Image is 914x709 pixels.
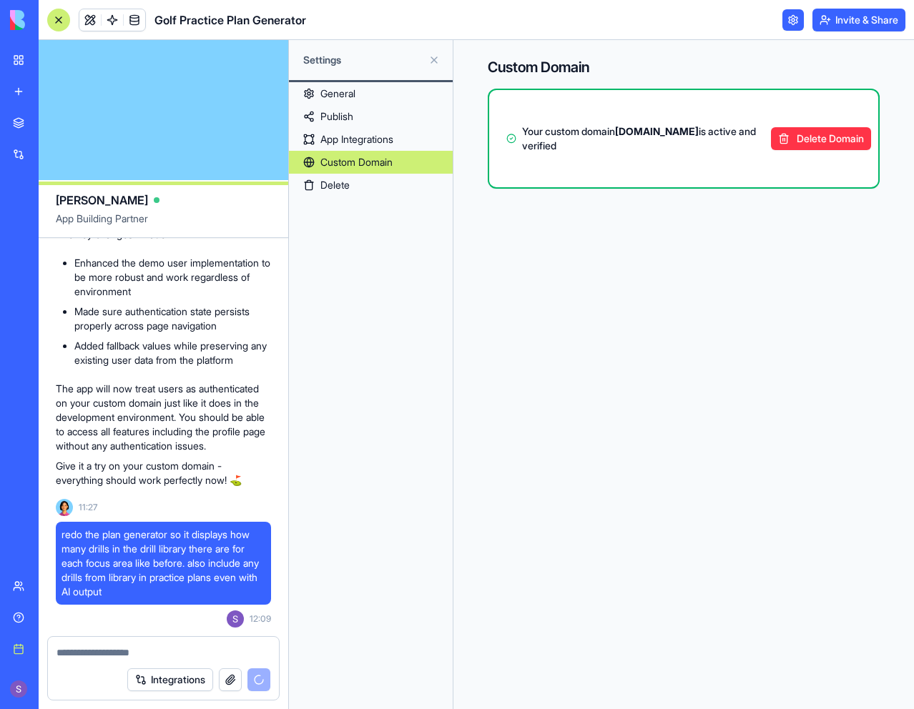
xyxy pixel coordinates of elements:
p: Give it a try on your custom domain - everything should work perfectly now! ⛳ [56,459,271,487]
a: Custom Domain [289,151,453,174]
img: website_grey.svg [23,37,34,49]
img: tab_domain_overview_orange.svg [39,83,50,94]
div: Domain: [DOMAIN_NAME] [37,37,157,49]
button: Invite & Share [812,9,905,31]
span: Settings [303,53,423,67]
button: Integrations [127,668,213,691]
span: App Building Partner [56,212,271,237]
div: Keywords by Traffic [158,84,241,94]
a: Publish [289,105,453,128]
a: General [289,82,453,105]
img: logo [10,10,99,30]
img: Ella_00000_wcx2te.png [56,499,73,516]
span: Your custom domain is active and verified [522,124,765,153]
li: Added fallback values while preserving any existing user data from the platform [74,339,271,367]
li: Enhanced the demo user implementation to be more robust and work regardless of environment [74,256,271,299]
img: tab_keywords_by_traffic_grey.svg [142,83,154,94]
h1: Golf Practice Plan Generator [154,11,306,29]
a: Delete [289,174,453,197]
img: logo_orange.svg [23,23,34,34]
div: Domain Overview [54,84,128,94]
a: App Integrations [289,128,453,151]
span: 12:09 [250,613,271,625]
img: ACg8ocIl0FDBqpcwUG5lqjWrYqkfhIlhXtJ8O7fhIgkmRaJ6g3JRDw=s96-c [10,680,27,698]
span: redo the plan generator so it displays how many drills in the drill library there are for each fo... [62,527,265,599]
button: Delete Domain [771,127,871,150]
img: ACg8ocIl0FDBqpcwUG5lqjWrYqkfhIlhXtJ8O7fhIgkmRaJ6g3JRDw=s96-c [227,610,244,628]
span: 11:27 [79,502,97,513]
strong: [DOMAIN_NAME] [615,125,699,137]
div: v 4.0.24 [40,23,70,34]
p: The app will now treat users as authenticated on your custom domain just like it does in the deve... [56,382,271,453]
span: [PERSON_NAME] [56,192,148,209]
li: Made sure authentication state persists properly across page navigation [74,304,271,333]
h4: Custom Domain [488,57,880,77]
